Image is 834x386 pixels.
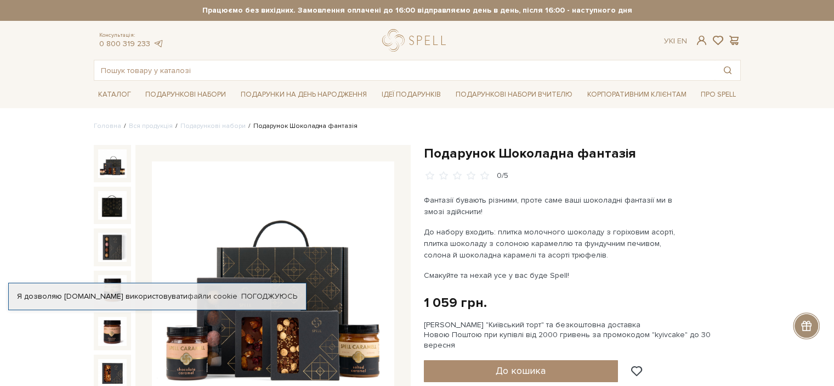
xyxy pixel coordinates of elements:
button: Пошук товару у каталозі [715,60,740,80]
a: Подарункові набори Вчителю [451,85,577,104]
div: Я дозволяю [DOMAIN_NAME] використовувати [9,292,306,301]
a: файли cookie [188,292,237,301]
div: [PERSON_NAME] "Київський торт" та безкоштовна доставка Новою Поштою при купівлі від 2000 гривень ... [424,320,741,350]
a: En [677,36,687,46]
a: Погоджуюсь [241,292,297,301]
li: Подарунок Шоколадна фантазія [246,121,358,131]
div: Ук [664,36,687,46]
input: Пошук товару у каталозі [94,60,715,80]
button: До кошика [424,360,619,382]
div: 0/5 [497,171,508,181]
h1: Подарунок Шоколадна фантазія [424,145,741,162]
img: Подарунок Шоколадна фантазія [98,191,127,220]
a: Корпоративним клієнтам [583,86,691,103]
p: Смакуйте та нехай усе у вас буде Spell! [424,270,681,281]
p: До набору входить: плитка молочного шоколаду з горіховим асорті, плитка шоколаду з солоною караме... [424,226,681,261]
a: Про Spell [696,86,740,103]
a: logo [382,29,451,52]
a: Подарунки на День народження [236,86,371,103]
a: 0 800 319 233 [99,39,150,48]
span: | [673,36,675,46]
img: Подарунок Шоколадна фантазія [98,275,127,304]
img: Подарунок Шоколадна фантазія [98,233,127,261]
a: Каталог [94,86,135,103]
img: Подарунок Шоколадна фантазія [98,149,127,178]
a: Ідеї подарунків [377,86,445,103]
p: Фантазії бувають різними, проте саме ваші шоколадні фантазії ми в змозі здійснити! [424,194,681,217]
a: Подарункові набори [180,122,246,130]
span: Консультація: [99,32,164,39]
a: telegram [153,39,164,48]
strong: Працюємо без вихідних. Замовлення оплачені до 16:00 відправляємо день в день, після 16:00 - насту... [94,5,741,15]
div: 1 059 грн. [424,294,487,311]
a: Головна [94,122,121,130]
img: Подарунок Шоколадна фантазія [98,317,127,345]
a: Подарункові набори [141,86,230,103]
span: До кошика [496,365,546,377]
a: Вся продукція [129,122,173,130]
